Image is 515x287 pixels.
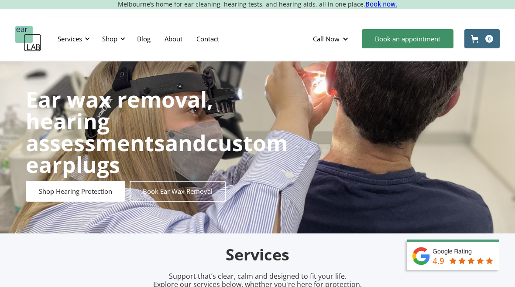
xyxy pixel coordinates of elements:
div: 0 [485,35,493,43]
div: Services [58,34,82,43]
a: Blog [130,26,158,51]
div: Services [52,26,93,52]
strong: Ear wax removal, hearing assessments [26,84,213,158]
a: Book an appointment [362,29,453,48]
h1: and [26,88,288,176]
a: About [158,26,189,51]
strong: custom earplugs [26,128,288,179]
a: home [15,26,41,52]
a: Shop Hearing Protection [26,181,125,202]
a: Contact [189,26,226,51]
div: Shop [102,34,117,43]
div: Call Now [306,26,357,52]
a: Book Ear Wax Removal [130,181,226,202]
a: Open cart [464,29,500,48]
div: Shop [97,26,128,52]
div: Call Now [313,34,340,43]
h2: Services [52,245,463,265]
